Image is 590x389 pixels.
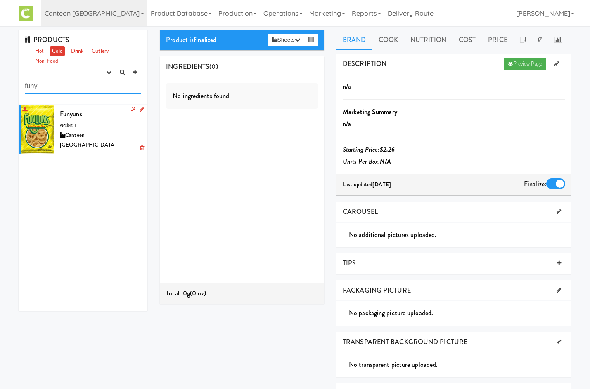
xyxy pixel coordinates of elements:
a: Cost [453,30,482,50]
span: CAROUSEL [343,207,378,216]
span: (0) [209,62,218,71]
b: [DATE] [372,180,391,188]
p: n/a [343,118,565,130]
span: Finalize: [524,179,546,189]
a: Brand [336,30,372,50]
div: Canteen [GEOGRAPHIC_DATA] [60,130,141,150]
div: No additional pictures uploaded. [349,229,571,241]
div: No ingredients found [166,83,318,109]
a: Cutlery [90,46,111,56]
b: finalized [194,35,216,45]
span: (0 oz) [190,288,206,298]
li: Funyunsversion: 1Canteen [GEOGRAPHIC_DATA] [19,105,147,154]
span: INGREDIENTS [166,62,209,71]
span: Last updated [343,180,391,188]
a: Nutrition [404,30,453,50]
span: Total: 0g [166,288,190,298]
div: No transparent picture uploaded. [349,359,571,371]
a: Drink [69,46,86,56]
p: n/a [343,80,565,93]
a: Preview Page [504,58,546,70]
b: $2.26 [380,145,395,154]
button: Sheets [268,34,304,46]
input: Search dishes [25,79,141,94]
span: Product is [166,35,216,45]
span: version: 1 [60,122,76,128]
span: DESCRIPTION [343,59,386,68]
span: PRODUCTS [25,35,69,45]
i: Units Per Box: [343,157,391,166]
a: Cook [372,30,404,50]
a: Cold [50,46,64,56]
a: Price [482,30,514,50]
span: Funyuns [60,109,82,119]
span: TIPS [343,258,356,268]
span: TRANSPARENT BACKGROUND PICTURE [343,337,467,347]
b: N/A [380,157,391,166]
a: Hot [33,46,46,56]
span: PACKAGING PICTURE [343,286,411,295]
div: No packaging picture uploaded. [349,307,571,319]
img: Micromart [19,6,33,21]
a: Non-Food [33,56,60,66]
b: Marketing Summary [343,107,397,117]
i: Starting Price: [343,145,395,154]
